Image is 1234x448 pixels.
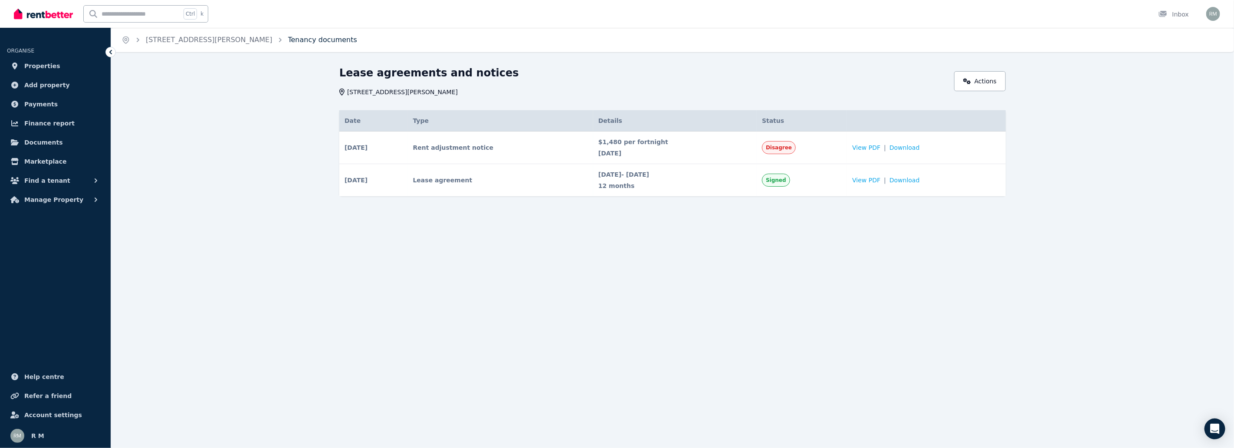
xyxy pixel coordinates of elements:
span: Signed [766,177,786,184]
span: View PDF [852,176,880,184]
span: Help centre [24,372,64,382]
span: $1,480 per fortnight [598,138,752,146]
nav: Breadcrumb [111,28,368,52]
span: [DATE] [598,149,752,158]
span: Documents [24,137,63,148]
span: Ctrl [184,8,197,20]
span: Disagree [766,144,792,151]
td: Rent adjustment notice [408,132,593,164]
th: Details [593,110,757,132]
a: Refer a friend [7,387,104,405]
img: RentBetter [14,7,73,20]
div: Inbox [1159,10,1189,19]
span: | [884,143,886,152]
a: Actions [954,71,1006,91]
span: Marketplace [24,156,66,167]
span: k [200,10,203,17]
span: View PDF [852,143,880,152]
h1: Lease agreements and notices [339,66,519,80]
a: Properties [7,57,104,75]
button: Find a tenant [7,172,104,189]
a: Finance report [7,115,104,132]
button: Manage Property [7,191,104,208]
a: [STREET_ADDRESS][PERSON_NAME] [146,36,272,44]
a: Marketplace [7,153,104,170]
span: Finance report [24,118,75,128]
span: Properties [24,61,60,71]
span: Account settings [24,410,82,420]
img: R M [10,429,24,443]
span: Download [889,143,920,152]
span: Find a tenant [24,175,70,186]
div: Open Intercom Messenger [1204,418,1225,439]
th: Status [757,110,847,132]
a: Payments [7,96,104,113]
a: Account settings [7,406,104,424]
span: Add property [24,80,70,90]
span: Payments [24,99,58,109]
span: R M [31,431,44,441]
th: Date [339,110,408,132]
a: Help centre [7,368,104,385]
a: Add property [7,76,104,94]
span: | [884,176,886,184]
span: Manage Property [24,194,83,205]
span: [STREET_ADDRESS][PERSON_NAME] [347,88,458,96]
span: Refer a friend [24,391,72,401]
td: Lease agreement [408,164,593,197]
span: 12 months [598,181,752,190]
th: Type [408,110,593,132]
a: Documents [7,134,104,151]
span: ORGANISE [7,48,34,54]
span: [DATE] [345,176,368,184]
span: Download [889,176,920,184]
span: [DATE] [345,143,368,152]
a: Tenancy documents [288,36,357,44]
img: R M [1206,7,1220,21]
span: [DATE] - [DATE] [598,170,752,179]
